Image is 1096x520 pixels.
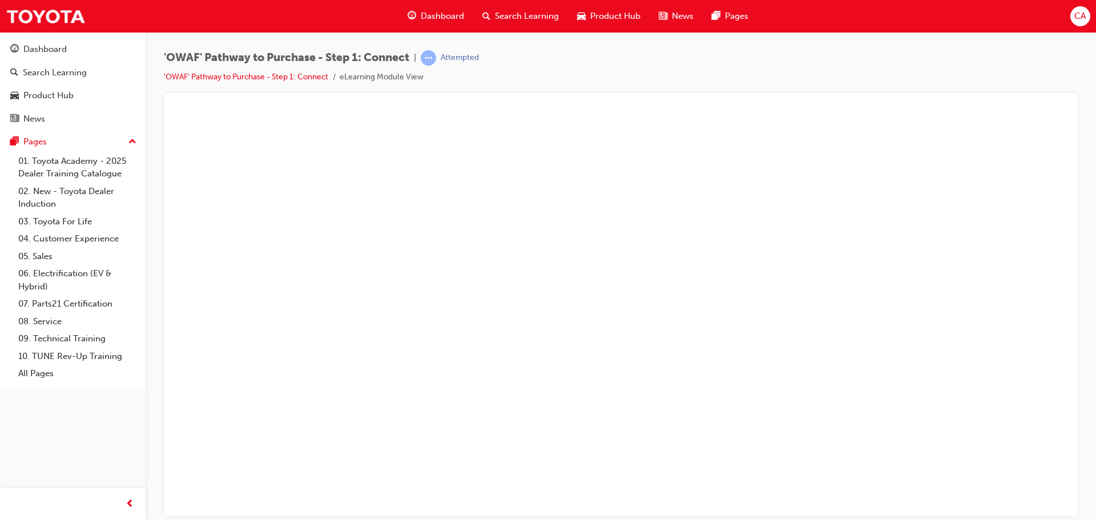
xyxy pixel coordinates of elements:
[23,43,67,56] div: Dashboard
[10,91,19,101] span: car-icon
[23,112,45,126] div: News
[1074,10,1086,23] span: CA
[5,131,141,152] button: Pages
[14,330,141,348] a: 09. Technical Training
[5,108,141,130] a: News
[10,114,19,124] span: news-icon
[126,497,134,511] span: prev-icon
[5,39,141,60] a: Dashboard
[408,9,416,23] span: guage-icon
[495,10,559,23] span: Search Learning
[5,62,141,83] a: Search Learning
[14,183,141,213] a: 02. New - Toyota Dealer Induction
[650,5,703,28] a: news-iconNews
[441,53,479,63] div: Attempted
[421,10,464,23] span: Dashboard
[703,5,757,28] a: pages-iconPages
[14,265,141,295] a: 06. Electrification (EV & Hybrid)
[590,10,640,23] span: Product Hub
[14,213,141,231] a: 03. Toyota For Life
[10,45,19,55] span: guage-icon
[5,37,141,131] button: DashboardSearch LearningProduct HubNews
[14,248,141,265] a: 05. Sales
[14,152,141,183] a: 01. Toyota Academy - 2025 Dealer Training Catalogue
[14,295,141,313] a: 07. Parts21 Certification
[10,137,19,147] span: pages-icon
[414,51,416,65] span: |
[5,85,141,106] a: Product Hub
[473,5,568,28] a: search-iconSearch Learning
[421,50,436,66] span: learningRecordVerb_ATTEMPT-icon
[23,135,47,148] div: Pages
[14,365,141,382] a: All Pages
[725,10,748,23] span: Pages
[14,348,141,365] a: 10. TUNE Rev-Up Training
[482,9,490,23] span: search-icon
[10,68,18,78] span: search-icon
[672,10,694,23] span: News
[164,72,328,82] a: 'OWAF' Pathway to Purchase - Step 1: Connect
[659,9,667,23] span: news-icon
[14,313,141,330] a: 08. Service
[577,9,586,23] span: car-icon
[23,89,74,102] div: Product Hub
[398,5,473,28] a: guage-iconDashboard
[340,71,424,84] li: eLearning Module View
[1070,6,1090,26] button: CA
[14,230,141,248] a: 04. Customer Experience
[23,66,87,79] div: Search Learning
[6,3,86,29] img: Trak
[712,9,720,23] span: pages-icon
[128,135,136,150] span: up-icon
[164,51,409,65] span: 'OWAF' Pathway to Purchase - Step 1: Connect
[568,5,650,28] a: car-iconProduct Hub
